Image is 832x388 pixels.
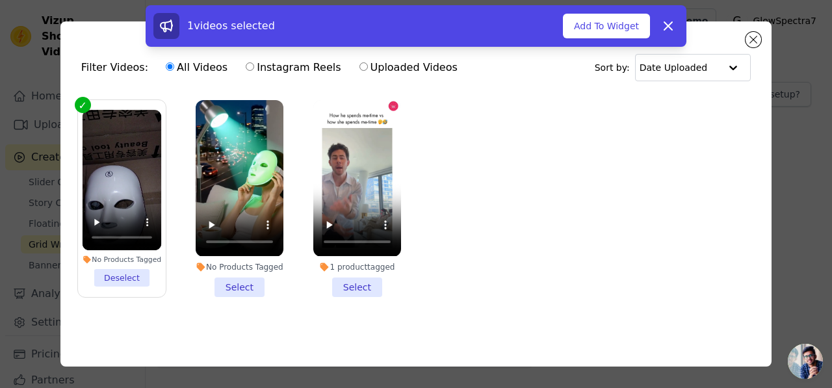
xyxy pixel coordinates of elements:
[165,59,228,76] label: All Videos
[788,344,823,379] a: Open chat
[83,255,162,265] div: No Products Tagged
[359,59,458,76] label: Uploaded Videos
[313,262,401,272] div: 1 product tagged
[196,262,283,272] div: No Products Tagged
[563,14,650,38] button: Add To Widget
[81,53,465,83] div: Filter Videos:
[245,59,341,76] label: Instagram Reels
[595,54,751,81] div: Sort by:
[187,19,275,32] span: 1 videos selected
